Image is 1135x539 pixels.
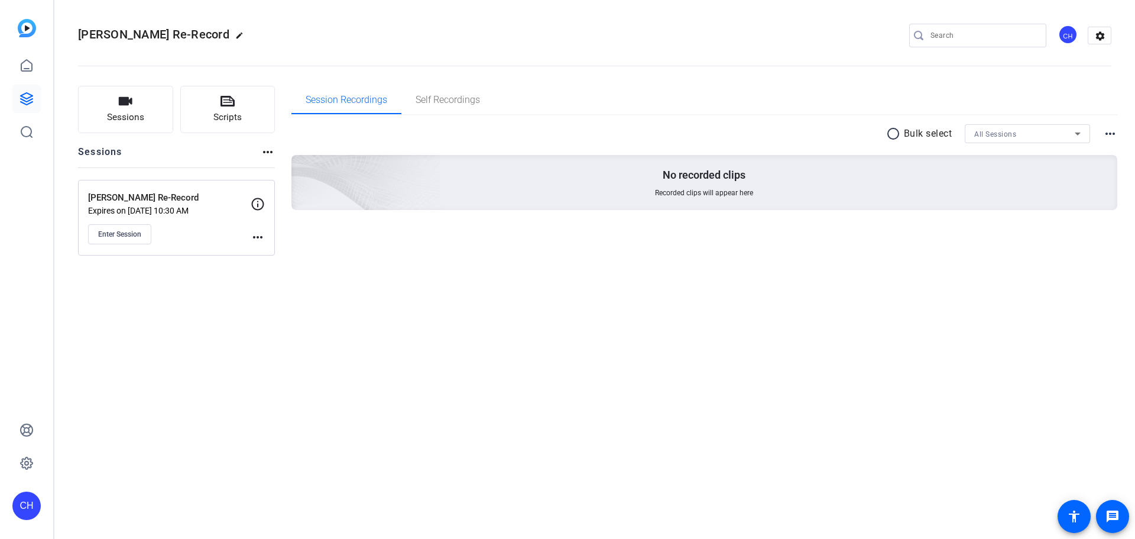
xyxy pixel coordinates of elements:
ngx-avatar: Claire Holmes [1058,25,1079,46]
p: No recorded clips [663,168,745,182]
span: All Sessions [974,130,1016,138]
span: Enter Session [98,230,141,239]
img: blue-gradient.svg [18,19,36,37]
span: Sessions [107,111,144,124]
button: Scripts [180,86,275,133]
span: Self Recordings [416,95,480,105]
mat-icon: accessibility [1067,509,1081,524]
p: [PERSON_NAME] Re-Record [88,191,251,205]
h2: Sessions [78,145,122,167]
mat-icon: more_horiz [261,145,275,159]
span: Scripts [213,111,242,124]
mat-icon: more_horiz [1103,127,1117,141]
img: embarkstudio-empty-session.png [159,38,441,295]
mat-icon: radio_button_unchecked [886,127,904,141]
mat-icon: message [1105,509,1120,524]
button: Sessions [78,86,173,133]
input: Search [930,28,1037,43]
p: Expires on [DATE] 10:30 AM [88,206,251,215]
span: [PERSON_NAME] Re-Record [78,27,229,41]
span: Session Recordings [306,95,387,105]
mat-icon: settings [1088,27,1112,45]
div: CH [1058,25,1078,44]
span: Recorded clips will appear here [655,188,753,198]
button: Enter Session [88,224,151,244]
mat-icon: more_horiz [251,230,265,244]
div: CH [12,492,41,520]
p: Bulk select [904,127,952,141]
mat-icon: edit [235,31,249,46]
